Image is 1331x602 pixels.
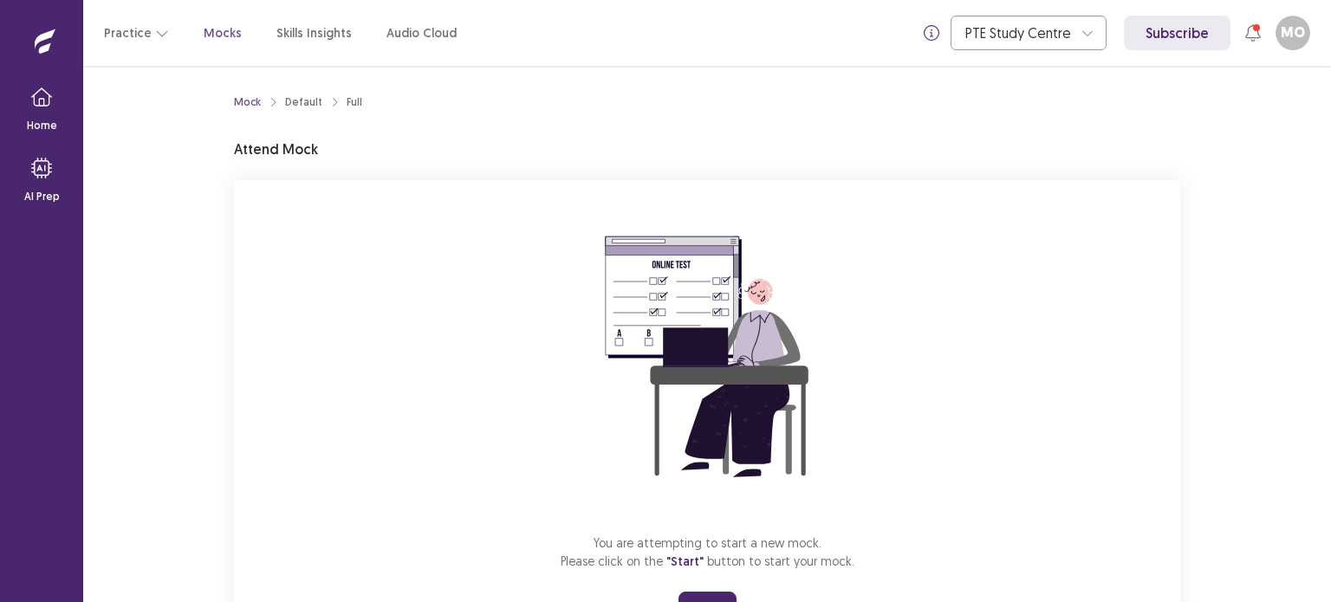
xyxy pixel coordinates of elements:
button: Practice [104,17,169,49]
img: attend-mock [551,201,863,513]
a: Audio Cloud [386,24,457,42]
button: MO [1276,16,1310,50]
nav: breadcrumb [234,94,362,110]
div: PTE Study Centre [965,16,1073,49]
div: Default [285,94,322,110]
p: AI Prep [24,189,60,204]
p: You are attempting to start a new mock. Please click on the button to start your mock. [561,534,854,571]
p: Home [27,118,57,133]
a: Subscribe [1124,16,1230,50]
span: "Start" [666,553,704,569]
div: Full [347,94,362,110]
p: Attend Mock [234,139,318,159]
a: Skills Insights [276,24,352,42]
a: Mocks [204,24,242,42]
a: Mock [234,94,261,110]
button: info [916,17,947,49]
